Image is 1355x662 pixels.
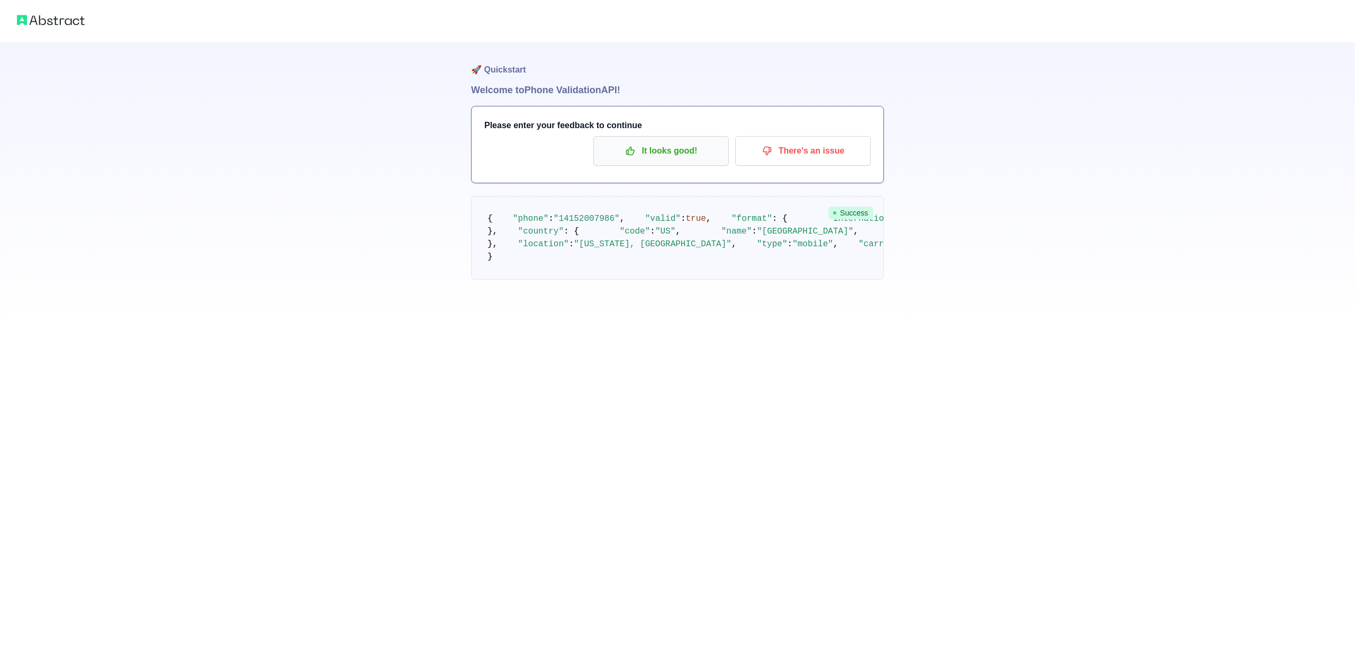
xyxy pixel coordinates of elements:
button: There's an issue [735,136,871,166]
span: "format" [731,214,772,223]
span: : [569,239,574,249]
span: , [833,239,838,249]
span: "14152007986" [554,214,620,223]
span: , [620,214,625,223]
span: "US" [655,227,675,236]
span: : [681,214,686,223]
span: "country" [518,227,564,236]
span: Success [828,207,873,219]
span: "international" [828,214,904,223]
span: "mobile" [792,239,833,249]
span: "valid" [645,214,681,223]
h1: 🚀 Quickstart [471,42,884,83]
span: : { [772,214,788,223]
span: "type" [757,239,788,249]
span: , [731,239,737,249]
span: : { [564,227,579,236]
span: , [706,214,711,223]
span: , [675,227,681,236]
span: { [487,214,493,223]
span: "[GEOGRAPHIC_DATA]" [757,227,853,236]
span: : [752,227,757,236]
h3: Please enter your feedback to continue [484,119,871,132]
img: Abstract logo [17,13,85,28]
code: }, }, } [487,214,1159,262]
span: "name" [721,227,752,236]
span: "location" [518,239,569,249]
span: "phone" [513,214,548,223]
p: There's an issue [743,142,863,160]
span: true [686,214,706,223]
h1: Welcome to Phone Validation API! [471,83,884,97]
span: "carrier" [859,239,904,249]
span: : [548,214,554,223]
span: : [788,239,793,249]
span: "code" [620,227,651,236]
span: : [650,227,655,236]
p: It looks good! [601,142,721,160]
button: It looks good! [593,136,729,166]
span: , [853,227,859,236]
span: "[US_STATE], [GEOGRAPHIC_DATA]" [574,239,731,249]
